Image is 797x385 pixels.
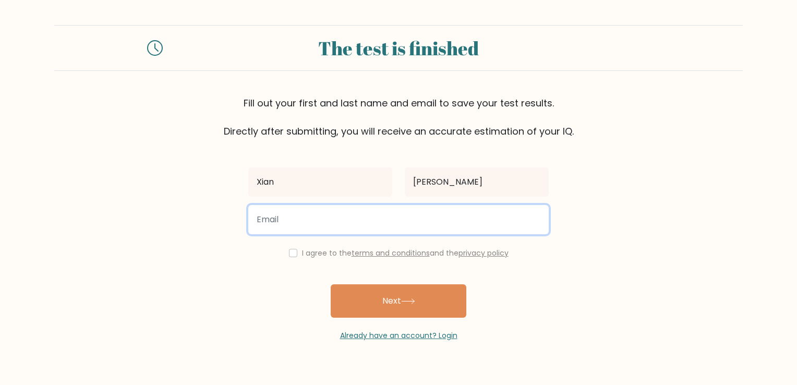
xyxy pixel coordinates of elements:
[248,167,392,197] input: First name
[331,284,466,318] button: Next
[54,96,743,138] div: Fill out your first and last name and email to save your test results. Directly after submitting,...
[248,205,549,234] input: Email
[405,167,549,197] input: Last name
[352,248,430,258] a: terms and conditions
[458,248,509,258] a: privacy policy
[175,34,622,62] div: The test is finished
[302,248,509,258] label: I agree to the and the
[340,330,457,341] a: Already have an account? Login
